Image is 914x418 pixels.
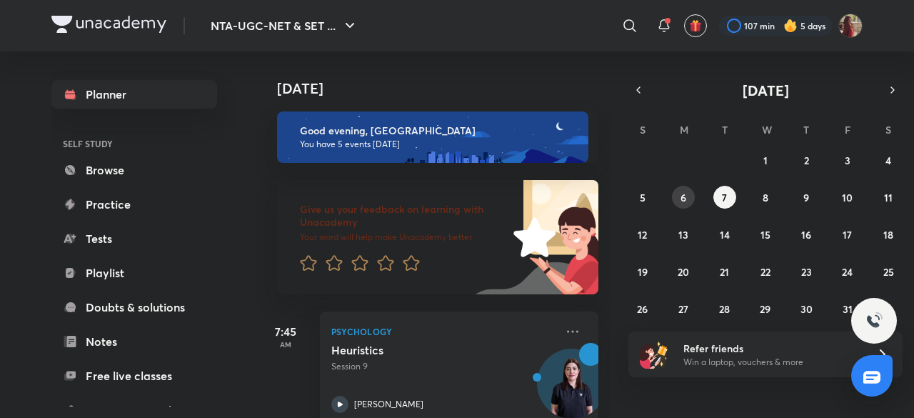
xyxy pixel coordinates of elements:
[678,265,689,279] abbr: October 20, 2025
[51,156,217,184] a: Browse
[631,260,654,283] button: October 19, 2025
[331,343,509,357] h5: Heuristics
[803,123,809,136] abbr: Thursday
[760,265,770,279] abbr: October 22, 2025
[354,398,423,411] p: [PERSON_NAME]
[754,223,777,246] button: October 15, 2025
[680,123,688,136] abbr: Monday
[300,232,508,243] p: Your word will help make Unacademy better
[845,154,850,167] abbr: October 3, 2025
[865,312,883,329] img: ttu
[51,362,217,390] a: Free live classes
[885,123,891,136] abbr: Saturday
[331,323,556,340] p: Psychology
[631,223,654,246] button: October 12, 2025
[845,123,850,136] abbr: Friday
[760,228,770,242] abbr: October 15, 2025
[684,14,707,37] button: avatar
[51,16,166,36] a: Company Logo
[631,186,654,209] button: October 5, 2025
[637,302,648,316] abbr: October 26, 2025
[640,340,668,369] img: referral
[795,149,818,171] button: October 2, 2025
[795,297,818,320] button: October 30, 2025
[51,259,217,287] a: Playlist
[300,203,508,229] h6: Give us your feedback on learning with Unacademy
[683,356,859,369] p: Win a laptop, vouchers & more
[51,131,217,156] h6: SELF STUDY
[719,302,730,316] abbr: October 28, 2025
[877,149,900,171] button: October 4, 2025
[678,302,688,316] abbr: October 27, 2025
[51,190,217,219] a: Practice
[883,228,893,242] abbr: October 18, 2025
[795,260,818,283] button: October 23, 2025
[843,302,853,316] abbr: October 31, 2025
[257,323,314,340] h5: 7:45
[877,223,900,246] button: October 18, 2025
[51,224,217,253] a: Tests
[836,149,859,171] button: October 3, 2025
[648,80,883,100] button: [DATE]
[743,81,789,100] span: [DATE]
[51,16,166,33] img: Company Logo
[277,111,588,163] img: evening
[720,228,730,242] abbr: October 14, 2025
[51,327,217,356] a: Notes
[754,297,777,320] button: October 29, 2025
[672,297,695,320] button: October 27, 2025
[877,260,900,283] button: October 25, 2025
[877,186,900,209] button: October 11, 2025
[843,228,852,242] abbr: October 17, 2025
[884,191,893,204] abbr: October 11, 2025
[51,80,217,109] a: Planner
[277,80,613,97] h4: [DATE]
[678,228,688,242] abbr: October 13, 2025
[836,297,859,320] button: October 31, 2025
[300,139,576,150] p: You have 5 events [DATE]
[713,260,736,283] button: October 21, 2025
[885,154,891,167] abbr: October 4, 2025
[754,149,777,171] button: October 1, 2025
[795,186,818,209] button: October 9, 2025
[804,154,809,167] abbr: October 2, 2025
[883,265,894,279] abbr: October 25, 2025
[689,19,702,32] img: avatar
[713,297,736,320] button: October 28, 2025
[257,340,314,349] p: AM
[803,191,809,204] abbr: October 9, 2025
[836,186,859,209] button: October 10, 2025
[640,123,646,136] abbr: Sunday
[720,265,729,279] abbr: October 21, 2025
[783,19,798,33] img: streak
[713,223,736,246] button: October 14, 2025
[762,123,772,136] abbr: Wednesday
[795,223,818,246] button: October 16, 2025
[638,265,648,279] abbr: October 19, 2025
[801,265,812,279] abbr: October 23, 2025
[202,11,367,40] button: NTA-UGC-NET & SET ...
[713,186,736,209] button: October 7, 2025
[465,180,598,294] img: feedback_image
[672,260,695,283] button: October 20, 2025
[838,14,863,38] img: Srishti Sharma
[763,191,768,204] abbr: October 8, 2025
[842,191,853,204] abbr: October 10, 2025
[672,223,695,246] button: October 13, 2025
[836,223,859,246] button: October 17, 2025
[754,260,777,283] button: October 22, 2025
[51,293,217,322] a: Doubts & solutions
[631,297,654,320] button: October 26, 2025
[640,191,646,204] abbr: October 5, 2025
[722,123,728,136] abbr: Tuesday
[300,124,576,137] h6: Good evening, [GEOGRAPHIC_DATA]
[800,302,813,316] abbr: October 30, 2025
[722,191,727,204] abbr: October 7, 2025
[683,341,859,356] h6: Refer friends
[638,228,647,242] abbr: October 12, 2025
[672,186,695,209] button: October 6, 2025
[760,302,770,316] abbr: October 29, 2025
[836,260,859,283] button: October 24, 2025
[331,360,556,373] p: Session 9
[681,191,686,204] abbr: October 6, 2025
